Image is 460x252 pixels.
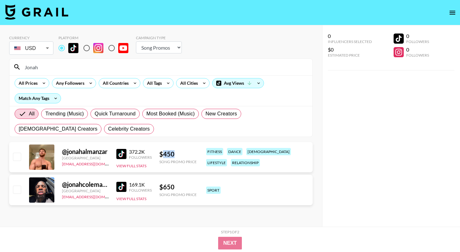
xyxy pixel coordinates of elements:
div: $ 650 [159,183,197,191]
div: 372.2K [129,149,152,155]
button: open drawer [446,6,459,19]
div: fitness [206,148,223,155]
img: TikTok [116,149,126,159]
div: Step 1 of 2 [221,230,239,234]
input: Search by User Name [21,62,309,72]
img: TikTok [116,182,126,192]
div: @ jonahcoleman2 [62,181,109,188]
div: USD [10,43,52,54]
div: @ jonahalmanzar [62,148,109,156]
div: lifestyle [206,159,227,166]
div: Followers [129,188,152,193]
div: 0 [406,33,429,39]
a: [EMAIL_ADDRESS][DOMAIN_NAME] [62,160,126,166]
div: [GEOGRAPHIC_DATA] [62,188,109,193]
div: $ 450 [159,150,197,158]
span: Trending (Music) [45,110,84,118]
button: View Full Stats [116,163,146,168]
img: TikTok [68,43,78,53]
div: Influencers Selected [328,39,372,44]
div: $0 [328,46,372,53]
div: sport [206,187,221,194]
a: [EMAIL_ADDRESS][DOMAIN_NAME] [62,193,126,199]
button: Next [218,237,242,249]
div: Followers [406,53,429,58]
div: Avg Views [212,78,264,88]
div: Estimated Price [328,53,372,58]
div: Currency [9,35,53,40]
div: [GEOGRAPHIC_DATA] [62,156,109,160]
span: All [29,110,34,118]
div: 0 [406,46,429,53]
div: Song Promo Price [159,192,197,197]
div: Platform [58,35,133,40]
div: All Prices [15,78,39,88]
div: 169.1K [129,181,152,188]
div: Followers [129,155,152,160]
div: 0 [328,33,372,39]
span: Quick Turnaround [95,110,136,118]
div: [DEMOGRAPHIC_DATA] [246,148,291,155]
div: All Tags [143,78,163,88]
img: Grail Talent [5,4,68,20]
div: Song Promo Price [159,159,197,164]
button: View Full Stats [116,196,146,201]
div: Match Any Tags [15,94,61,103]
div: All Cities [176,78,199,88]
div: All Countries [99,78,130,88]
span: New Creators [205,110,237,118]
div: relationship [231,159,260,166]
div: Any Followers [52,78,86,88]
img: Instagram [93,43,103,53]
span: Celebrity Creators [108,125,150,133]
span: [DEMOGRAPHIC_DATA] Creators [19,125,97,133]
span: Most Booked (Music) [146,110,195,118]
div: Followers [406,39,429,44]
img: YouTube [118,43,128,53]
div: Campaign Type [136,35,182,40]
div: dance [227,148,242,155]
